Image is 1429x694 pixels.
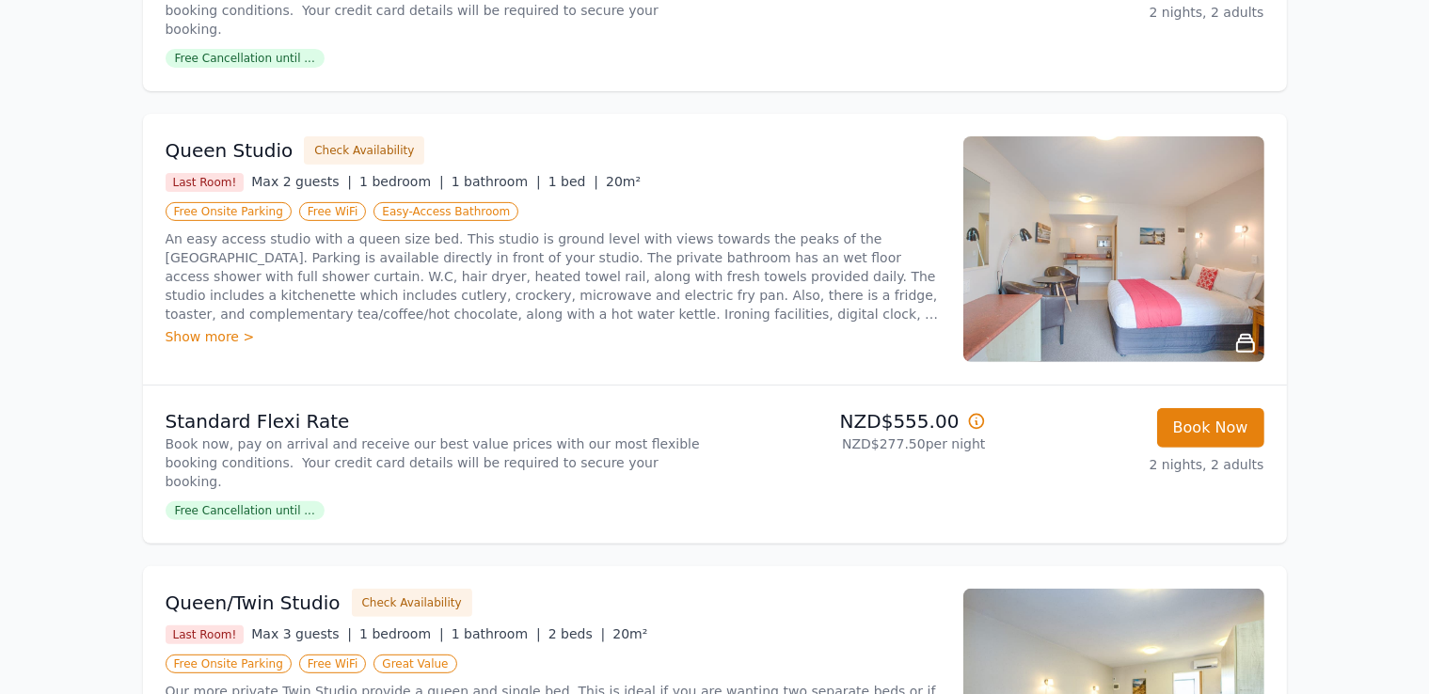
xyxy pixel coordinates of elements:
span: Max 3 guests | [251,626,352,641]
p: 2 nights, 2 adults [1001,455,1264,474]
p: NZD$277.50 per night [722,434,986,453]
span: 2 beds | [548,626,606,641]
p: Standard Flexi Rate [166,408,707,434]
h3: Queen Studio [166,137,294,164]
span: 20m² [606,174,641,189]
p: Book now, pay on arrival and receive our best value prices with our most flexible booking conditi... [166,434,707,491]
button: Book Now [1157,408,1264,448]
p: 2 nights, 2 adults [1001,3,1264,22]
span: 1 bed | [548,174,598,189]
span: Free Onsite Parking [166,202,292,221]
span: Free Onsite Parking [166,655,292,673]
span: Free WiFi [299,655,367,673]
span: Free Cancellation until ... [166,501,325,520]
span: Max 2 guests | [251,174,352,189]
button: Check Availability [304,136,424,165]
span: 1 bedroom | [359,626,444,641]
span: 1 bedroom | [359,174,444,189]
div: Show more > [166,327,941,346]
span: Last Room! [166,625,245,644]
p: An easy access studio with a queen size bed. This studio is ground level with views towards the p... [166,229,941,323]
span: Free Cancellation until ... [166,49,325,68]
button: Check Availability [352,589,472,617]
span: Free WiFi [299,202,367,221]
span: Easy-Access Bathroom [373,202,518,221]
span: 1 bathroom | [452,174,541,189]
span: 1 bathroom | [452,626,541,641]
p: NZD$555.00 [722,408,986,434]
span: Last Room! [166,173,245,192]
span: Great Value [373,655,456,673]
span: 20m² [612,626,647,641]
h3: Queen/Twin Studio [166,590,341,616]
